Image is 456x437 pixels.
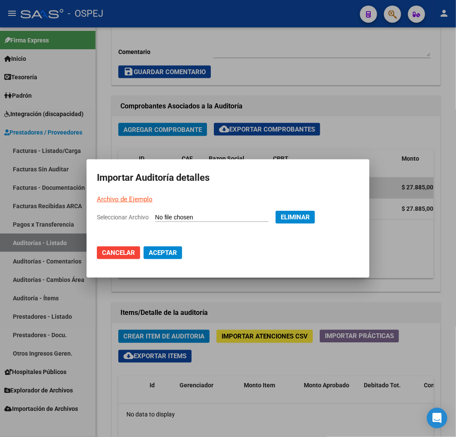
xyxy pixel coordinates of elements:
button: Cancelar [97,246,140,259]
span: Cancelar [102,249,135,257]
button: Eliminar [276,211,315,224]
span: Seleccionar Archivo [97,214,149,221]
a: Archivo de Ejemplo [97,195,153,203]
span: Eliminar [281,213,310,221]
h2: Importar Auditoría detalles [97,170,359,186]
div: Open Intercom Messenger [427,408,447,428]
button: Aceptar [144,246,182,259]
span: Aceptar [149,249,177,257]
